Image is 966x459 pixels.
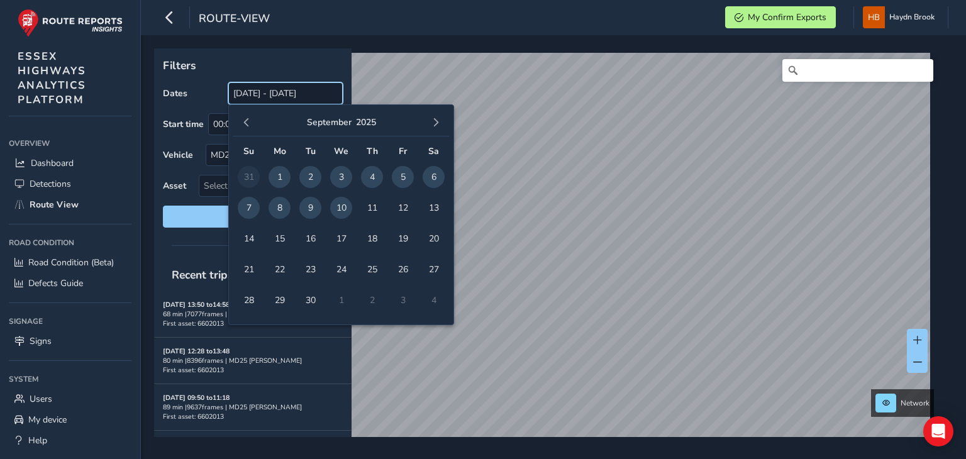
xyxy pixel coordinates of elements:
[361,258,383,280] span: 25
[423,258,445,280] span: 27
[238,289,260,311] span: 28
[334,145,348,157] span: We
[923,416,953,446] div: Open Intercom Messenger
[30,335,52,347] span: Signs
[9,430,131,451] a: Help
[9,174,131,194] a: Detections
[163,319,224,328] span: First asset: 6602013
[428,145,439,157] span: Sa
[299,289,321,311] span: 30
[367,145,378,157] span: Th
[299,228,321,250] span: 16
[423,166,445,188] span: 6
[9,194,131,215] a: Route View
[901,398,930,408] span: Network
[30,199,79,211] span: Route View
[9,134,131,153] div: Overview
[28,414,67,426] span: My device
[18,9,123,37] img: rr logo
[889,6,935,28] span: Haydn Brook
[361,166,383,188] span: 4
[361,228,383,250] span: 18
[306,145,316,157] span: Tu
[725,6,836,28] button: My Confirm Exports
[163,309,343,319] div: 68 min | 7077 frames | MD25 [PERSON_NAME]
[330,258,352,280] span: 24
[9,370,131,389] div: System
[163,118,204,130] label: Start time
[163,206,343,228] button: Reset filters
[28,277,83,289] span: Defects Guide
[30,393,52,405] span: Users
[269,166,291,188] span: 1
[238,228,260,250] span: 14
[356,116,376,128] button: 2025
[392,228,414,250] span: 19
[269,289,291,311] span: 29
[361,197,383,219] span: 11
[299,258,321,280] span: 23
[163,356,343,365] div: 80 min | 8396 frames | MD25 [PERSON_NAME]
[163,346,230,356] strong: [DATE] 12:28 to 13:48
[163,258,242,291] span: Recent trips
[269,258,291,280] span: 22
[31,157,74,169] span: Dashboard
[243,145,254,157] span: Su
[782,59,933,82] input: Search
[9,233,131,252] div: Road Condition
[9,331,131,351] a: Signs
[274,145,286,157] span: Mo
[863,6,939,28] button: Haydn Brook
[9,252,131,273] a: Road Condition (Beta)
[206,145,321,165] div: MD25 BAO
[863,6,885,28] img: diamond-layout
[18,49,86,107] span: ESSEX HIGHWAYS ANALYTICS PLATFORM
[172,211,333,223] span: Reset filters
[163,149,193,161] label: Vehicle
[307,116,352,128] button: September
[163,87,187,99] label: Dates
[238,197,260,219] span: 7
[30,178,71,190] span: Detections
[748,11,826,23] span: My Confirm Exports
[163,180,186,192] label: Asset
[392,197,414,219] span: 12
[392,166,414,188] span: 5
[299,197,321,219] span: 9
[269,197,291,219] span: 8
[9,312,131,331] div: Signage
[399,145,407,157] span: Fr
[9,409,131,430] a: My device
[28,257,114,268] span: Road Condition (Beta)
[238,258,260,280] span: 21
[199,11,270,28] span: route-view
[163,57,343,74] p: Filters
[163,365,224,375] span: First asset: 6602013
[269,228,291,250] span: 15
[330,197,352,219] span: 10
[330,166,352,188] span: 3
[9,153,131,174] a: Dashboard
[423,197,445,219] span: 13
[9,389,131,409] a: Users
[163,402,343,412] div: 89 min | 9637 frames | MD25 [PERSON_NAME]
[163,300,230,309] strong: [DATE] 13:50 to 14:58
[392,258,414,280] span: 26
[163,393,230,402] strong: [DATE] 09:50 to 11:18
[299,166,321,188] span: 2
[9,273,131,294] a: Defects Guide
[163,412,224,421] span: First asset: 6602013
[158,53,930,451] canvas: Map
[330,228,352,250] span: 17
[199,175,321,196] span: Select an asset code
[28,434,47,446] span: Help
[423,228,445,250] span: 20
